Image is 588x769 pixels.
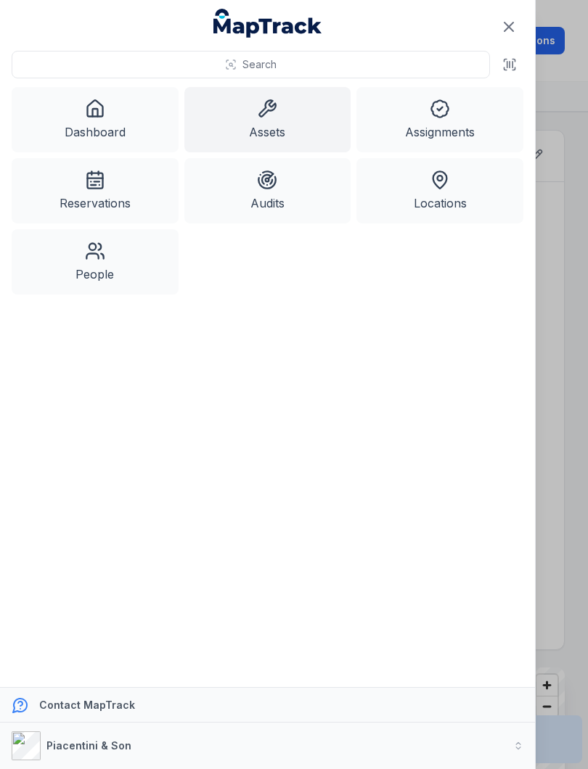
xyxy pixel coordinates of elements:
[213,9,322,38] a: MapTrack
[12,158,179,223] a: Reservations
[12,51,490,78] button: Search
[39,699,135,711] strong: Contact MapTrack
[12,87,179,152] a: Dashboard
[184,87,351,152] a: Assets
[12,229,179,295] a: People
[184,158,351,223] a: Audits
[356,87,523,152] a: Assignments
[494,12,524,42] button: Close navigation
[356,158,523,223] a: Locations
[46,739,131,752] strong: Piacentini & Son
[242,57,277,72] span: Search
